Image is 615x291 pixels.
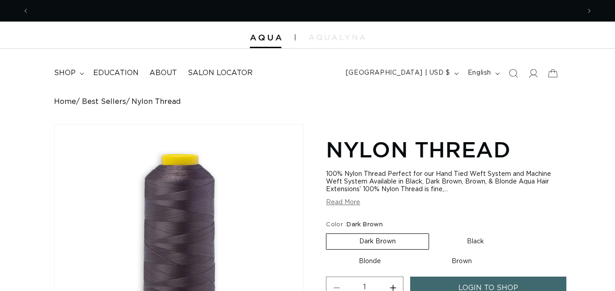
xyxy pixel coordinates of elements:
button: Read More [326,199,360,206]
button: [GEOGRAPHIC_DATA] | USD $ [340,65,462,82]
h1: Nylon Thread [326,135,561,163]
a: Home [54,98,76,106]
a: Education [88,63,144,83]
label: Blonde [326,254,414,269]
a: About [144,63,182,83]
label: Dark Brown [326,233,429,250]
span: English [468,68,491,78]
label: Black [434,234,517,249]
summary: shop [49,63,88,83]
button: Previous announcement [16,2,36,19]
span: About [149,68,177,78]
button: Next announcement [579,2,599,19]
span: Salon Locator [188,68,253,78]
button: English [462,65,503,82]
a: Salon Locator [182,63,258,83]
summary: Search [503,63,523,83]
a: Best Sellers [82,98,126,106]
span: Education [93,68,139,78]
div: 100% Nylon Thread Perfect for our Hand Tied Weft System and Machine Weft System Available in Blac... [326,170,561,193]
span: Nylon Thread [131,98,181,106]
img: aqualyna.com [309,35,365,40]
img: Aqua Hair Extensions [250,35,281,41]
span: Dark Brown [347,222,383,228]
span: shop [54,68,76,78]
legend: Color : [326,220,384,229]
label: Brown [419,254,505,269]
span: [GEOGRAPHIC_DATA] | USD $ [346,68,450,78]
nav: breadcrumbs [54,98,561,106]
